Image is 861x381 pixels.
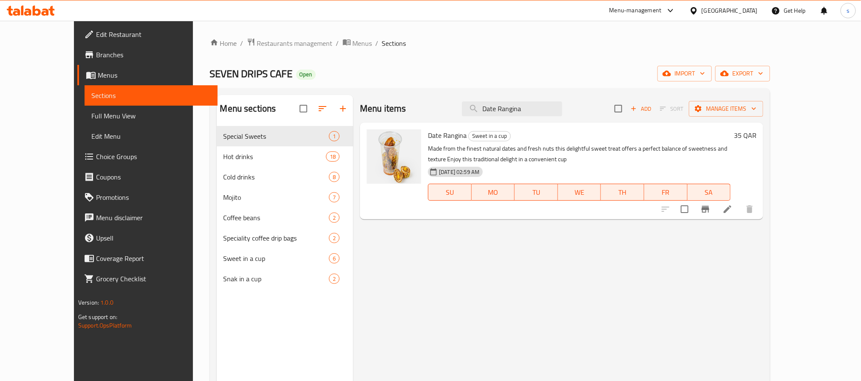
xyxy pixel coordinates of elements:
span: Manage items [696,104,756,114]
a: Sections [85,85,218,106]
span: export [722,68,763,79]
li: / [336,38,339,48]
a: Edit Menu [85,126,218,146]
div: Coffee beans2 [217,207,354,228]
a: Menu disclaimer [77,207,218,228]
span: Coffee beans [224,213,329,223]
button: import [657,66,712,81]
div: Open [296,70,316,80]
li: / [241,38,244,48]
span: 2 [329,234,339,242]
button: WE [558,184,601,201]
a: Upsell [77,228,218,248]
nav: breadcrumb [210,38,770,49]
div: items [326,151,340,162]
button: SA [688,184,731,201]
span: Promotions [96,192,211,202]
a: Restaurants management [247,38,333,49]
nav: Menu sections [217,123,354,292]
img: Date Rangina [367,129,421,184]
button: TU [515,184,558,201]
span: s [847,6,850,15]
a: Promotions [77,187,218,207]
button: MO [472,184,515,201]
button: Branch-specific-item [695,199,716,219]
div: Cold drinks8 [217,167,354,187]
span: Upsell [96,233,211,243]
a: Menus [343,38,372,49]
a: Choice Groups [77,146,218,167]
span: Mojito [224,192,329,202]
span: 7 [329,193,339,202]
button: Manage items [689,101,763,117]
span: 6 [329,255,339,263]
span: Menus [98,70,211,80]
div: Speciality coffee drip bags2 [217,228,354,248]
div: items [329,274,340,284]
span: MO [475,186,512,199]
span: Full Menu View [91,111,211,121]
a: Grocery Checklist [77,269,218,289]
span: Sort sections [312,98,333,119]
span: 1 [329,132,339,140]
span: Add [629,104,652,114]
span: 18 [326,153,339,161]
span: TH [604,186,641,199]
div: Special Sweets [224,131,329,141]
div: Sweet in a cup [468,131,511,141]
span: Sweet in a cup [469,131,510,141]
span: Sweet in a cup [224,253,329,263]
div: Mojito7 [217,187,354,207]
span: WE [561,186,598,199]
span: 8 [329,173,339,181]
span: Sections [382,38,406,48]
div: Sweet in a cup6 [217,248,354,269]
a: Edit menu item [722,204,733,214]
span: Version: [78,297,99,308]
span: Restaurants management [257,38,333,48]
button: export [715,66,770,81]
span: SA [691,186,728,199]
div: items [329,233,340,243]
span: import [664,68,705,79]
span: SU [432,186,468,199]
span: Cold drinks [224,172,329,182]
span: Grocery Checklist [96,274,211,284]
span: Coverage Report [96,253,211,263]
span: Hot drinks [224,151,326,162]
span: 2 [329,214,339,222]
a: Menus [77,65,218,85]
span: Open [296,71,316,78]
h2: Menu sections [220,102,276,115]
a: Coupons [77,167,218,187]
div: Menu-management [609,6,662,16]
div: items [329,131,340,141]
h2: Menu items [360,102,406,115]
span: 1.0.0 [100,297,113,308]
span: Speciality coffee drip bags [224,233,329,243]
span: Sections [91,90,211,101]
span: Menu disclaimer [96,213,211,223]
span: Select section [609,100,627,118]
button: TH [601,184,644,201]
a: Edit Restaurant [77,24,218,45]
span: [DATE] 02:59 AM [436,168,483,176]
span: Choice Groups [96,151,211,162]
span: Snak in a cup [224,274,329,284]
div: Hot drinks18 [217,146,354,167]
span: TU [518,186,555,199]
span: Select to update [676,200,694,218]
a: Support.OpsPlatform [78,320,132,331]
span: Select all sections [295,100,312,118]
div: items [329,172,340,182]
a: Branches [77,45,218,65]
span: Branches [96,50,211,60]
span: Coupons [96,172,211,182]
span: FR [648,186,684,199]
span: Edit Menu [91,131,211,141]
